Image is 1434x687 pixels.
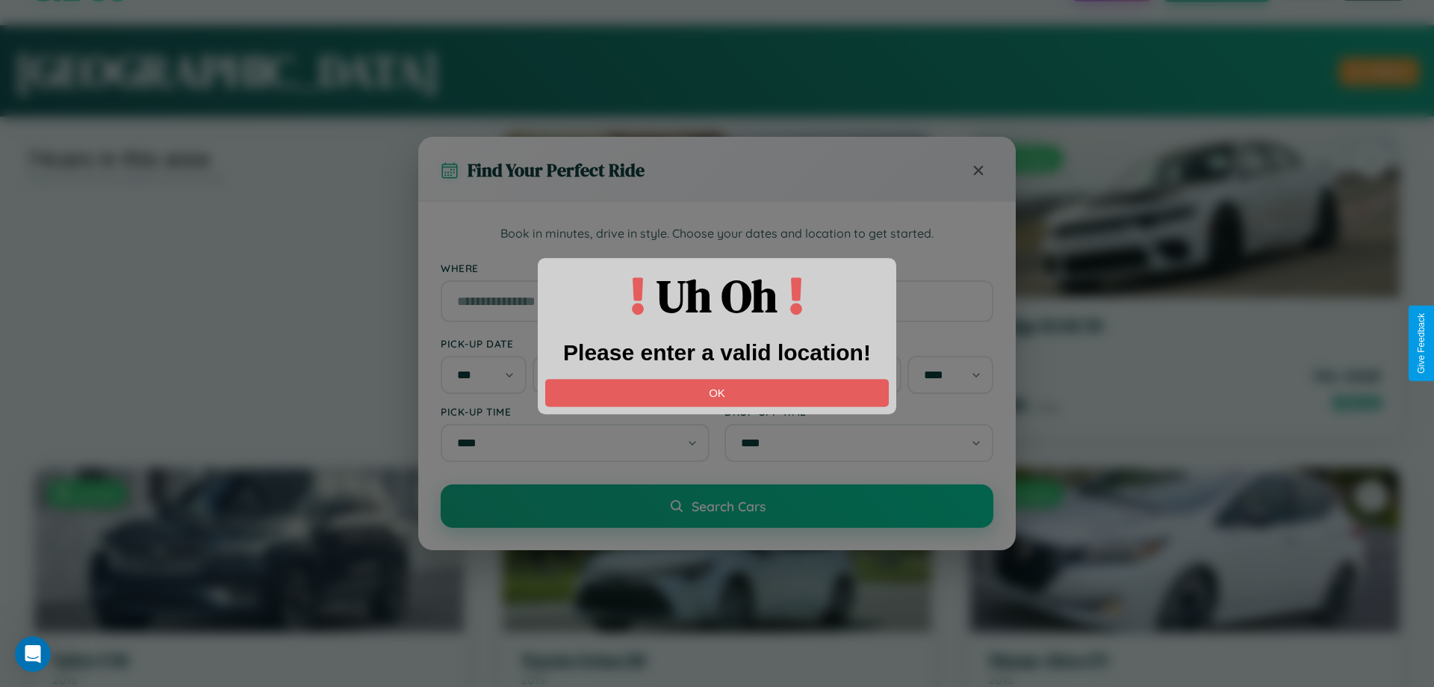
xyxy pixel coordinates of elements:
label: Drop-off Date [724,337,993,350]
span: Search Cars [692,498,766,514]
h3: Find Your Perfect Ride [468,158,645,182]
label: Drop-off Time [724,405,993,418]
label: Pick-up Time [441,405,710,418]
label: Where [441,262,993,274]
label: Pick-up Date [441,337,710,350]
p: Book in minutes, drive in style. Choose your dates and location to get started. [441,224,993,244]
